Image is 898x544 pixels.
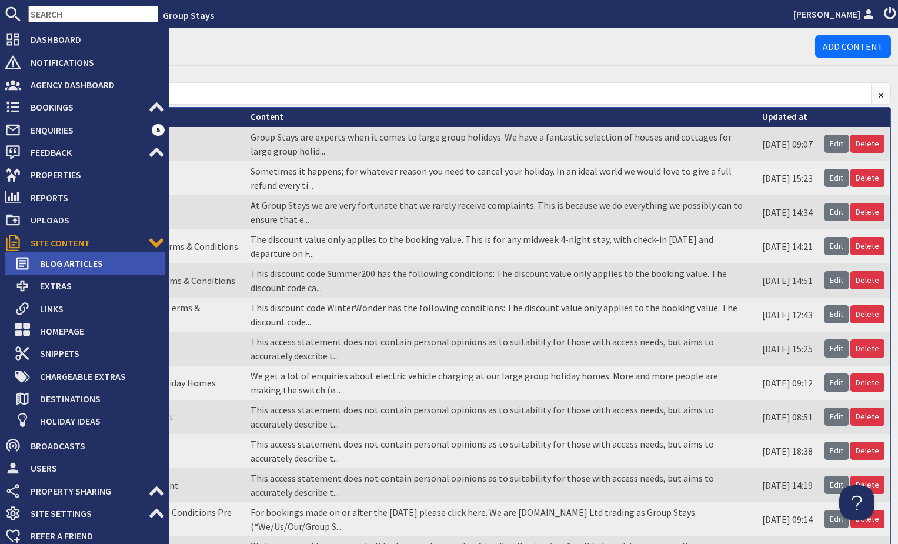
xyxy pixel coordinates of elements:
[824,510,849,528] a: Edit
[756,195,819,229] td: [DATE] 14:34
[21,143,148,162] span: Feedback
[31,276,165,295] span: Extras
[31,344,165,363] span: Snippets
[245,108,756,127] th: Content
[245,298,756,332] td: This discount code WinterWonder has the following conditions: The discount value only applies to ...
[824,135,849,153] a: Edit
[14,367,165,386] a: Chargeable Extras
[850,135,884,153] a: Delete
[152,124,165,136] span: 5
[824,339,849,358] a: Edit
[245,366,756,400] td: We get a lot of enquiries about electric vehicle charging at our large group holiday homes. More ...
[824,476,849,494] a: Edit
[5,459,165,478] a: Users
[756,434,819,468] td: [DATE] 18:38
[163,9,214,21] a: Group Stays
[21,165,165,184] span: Properties
[21,75,165,94] span: Agency Dashboard
[14,344,165,363] a: Snippets
[850,305,884,323] a: Delete
[5,482,165,500] a: Property Sharing
[850,339,884,358] a: Delete
[756,468,819,502] td: [DATE] 14:19
[245,400,756,434] td: This access statement does not contain personal opinions as to suitability for those with access ...
[824,237,849,255] a: Edit
[245,263,756,298] td: This discount code Summer200 has the following conditions: The discount value only applies to the...
[245,332,756,366] td: This access statement does not contain personal opinions as to suitability for those with access ...
[245,468,756,502] td: This access statement does not contain personal opinions as to suitability for those with access ...
[21,98,148,116] span: Bookings
[21,459,165,478] span: Users
[762,111,807,122] a: Updated at
[5,143,165,162] a: Feedback
[5,504,165,523] a: Site Settings
[756,400,819,434] td: [DATE] 08:51
[756,127,819,161] td: [DATE] 09:07
[14,322,165,341] a: Homepage
[850,408,884,426] a: Delete
[31,412,165,430] span: Holiday Ideas
[14,389,165,408] a: Destinations
[21,53,165,72] span: Notifications
[850,271,884,289] a: Delete
[5,165,165,184] a: Properties
[31,389,165,408] span: Destinations
[850,237,884,255] a: Delete
[14,254,165,273] a: Blog Articles
[245,127,756,161] td: Group Stays are experts when it comes to large group holidays. We have a fantastic selection of h...
[824,271,849,289] a: Edit
[14,412,165,430] a: Holiday Ideas
[245,195,756,229] td: At Group Stays we are very fortunate that we rarely receive complaints. This is because we do eve...
[793,7,877,21] a: [PERSON_NAME]
[245,502,756,536] td: For bookings made on or after the [DATE] please click here. We are [DOMAIN_NAME] Ltd trading as G...
[756,332,819,366] td: [DATE] 15:25
[21,211,165,229] span: Uploads
[21,121,152,139] span: Enquiries
[756,502,819,536] td: [DATE] 09:14
[824,442,849,460] a: Edit
[31,322,165,341] span: Homepage
[5,211,165,229] a: Uploads
[756,263,819,298] td: [DATE] 14:51
[5,121,165,139] a: Enquiries 5
[756,366,819,400] td: [DATE] 09:12
[28,6,158,22] input: SEARCH
[756,161,819,195] td: [DATE] 15:23
[21,188,165,207] span: Reports
[5,53,165,72] a: Notifications
[5,188,165,207] a: Reports
[5,98,165,116] a: Bookings
[14,299,165,318] a: Links
[850,373,884,392] a: Delete
[815,35,891,58] a: Add Content
[824,203,849,221] a: Edit
[14,276,165,295] a: Extras
[850,442,884,460] a: Delete
[21,233,148,252] span: Site Content
[245,229,756,263] td: The discount value only applies to the booking value. This is for any midweek 4-night stay, with ...
[850,169,884,187] a: Delete
[824,305,849,323] a: Edit
[31,254,165,273] span: Blog Articles
[21,30,165,49] span: Dashboard
[850,203,884,221] a: Delete
[850,476,884,494] a: Delete
[824,169,849,187] a: Edit
[839,485,874,520] iframe: Toggle Customer Support
[756,298,819,332] td: [DATE] 12:43
[824,373,849,392] a: Edit
[5,436,165,455] a: Broadcasts
[5,30,165,49] a: Dashboard
[35,82,872,105] input: Search...
[21,482,148,500] span: Property Sharing
[756,229,819,263] td: [DATE] 14:21
[21,436,165,455] span: Broadcasts
[21,504,148,523] span: Site Settings
[31,299,165,318] span: Links
[5,233,165,252] a: Site Content
[31,367,165,386] span: Chargeable Extras
[5,75,165,94] a: Agency Dashboard
[245,161,756,195] td: Sometimes it happens; for whatever reason you need to cancel your holiday. In an ideal world we w...
[245,434,756,468] td: This access statement does not contain personal opinions as to suitability for those with access ...
[824,408,849,426] a: Edit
